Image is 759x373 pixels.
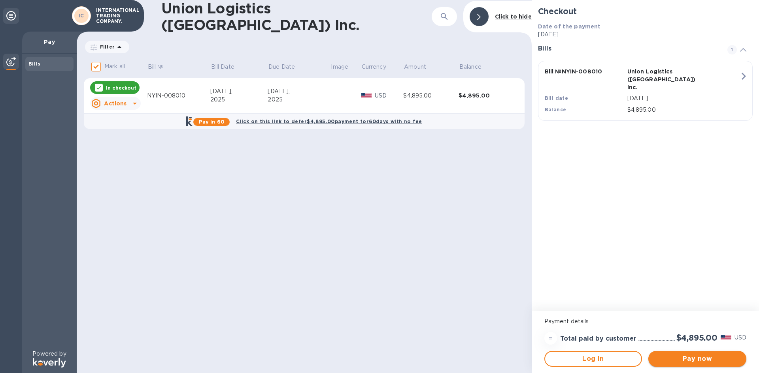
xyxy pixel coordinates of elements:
p: Filter [97,43,115,50]
span: 1 [727,45,737,54]
button: Pay now [648,351,746,367]
p: Powered by [32,350,66,358]
div: = [544,332,557,345]
h3: Bills [538,45,718,52]
p: [DATE] [538,30,753,39]
b: Click on this link to defer $4,895.00 payment for 60 days with no fee [236,118,422,124]
p: USD [734,334,746,342]
p: $4,895.00 [627,106,740,114]
div: [DATE], [268,87,330,96]
p: Currency [362,63,386,71]
img: USD [721,335,731,340]
p: INTERNATIONAL TRADING COMPANY. [96,7,136,24]
p: Balance [459,63,481,71]
div: $4,895.00 [459,92,514,99]
span: Pay now [655,354,740,364]
p: Pay [28,38,70,46]
p: Bill № [148,63,164,71]
b: Click to hide [495,13,532,20]
div: 2025 [268,96,330,104]
p: Amount [404,63,426,71]
span: Due Date [268,63,305,71]
div: [DATE], [210,87,268,96]
div: $4,895.00 [403,92,459,100]
p: Mark all [104,62,125,71]
p: Image [331,63,348,71]
span: Log in [551,354,635,364]
p: Union Logistics ([GEOGRAPHIC_DATA]) Inc. [627,67,707,91]
p: [DATE] [627,94,740,103]
p: In checkout [106,84,136,91]
img: USD [361,93,372,98]
div: NYIN-008010 [147,92,210,100]
b: IC [79,13,84,19]
h3: Total paid by customer [560,335,636,343]
span: Bill Date [211,63,245,71]
p: Payment details [544,317,746,326]
p: USD [375,92,404,100]
p: Bill Date [211,63,234,71]
u: Actions [104,100,126,107]
h2: $4,895.00 [676,333,717,343]
button: Bill №NYIN-008010Union Logistics ([GEOGRAPHIC_DATA]) Inc.Bill date[DATE]Balance$4,895.00 [538,61,753,121]
p: Due Date [268,63,295,71]
div: 2025 [210,96,268,104]
b: Bill date [545,95,568,101]
b: Pay in 60 [199,119,225,125]
span: Bill № [148,63,174,71]
b: Date of the payment [538,23,601,30]
h2: Checkout [538,6,753,16]
p: Bill № NYIN-008010 [545,67,624,75]
b: Bills [28,61,40,67]
span: Balance [459,63,492,71]
img: Logo [33,358,66,367]
b: Balance [545,107,566,112]
span: Amount [404,63,436,71]
button: Log in [544,351,642,367]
